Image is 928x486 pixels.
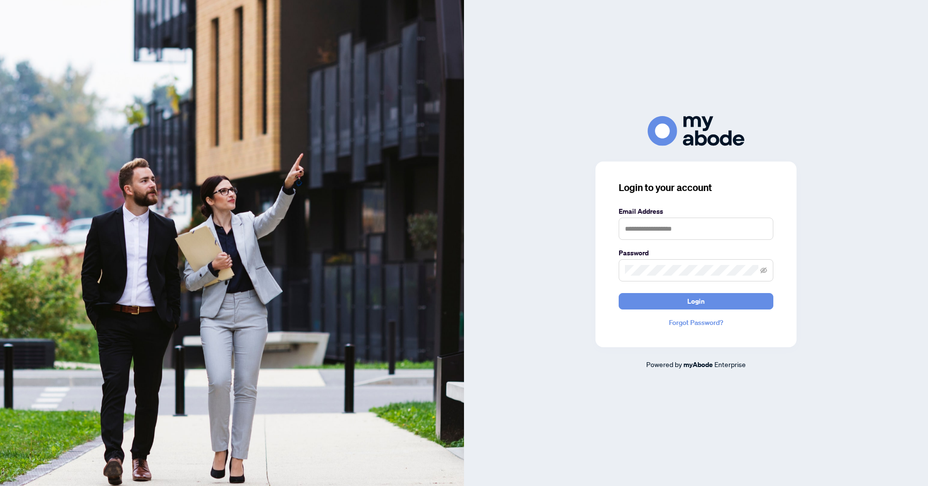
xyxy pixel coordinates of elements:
span: Enterprise [714,360,746,368]
label: Password [619,248,773,258]
span: Login [687,294,705,309]
span: eye-invisible [760,267,767,274]
img: ma-logo [648,116,744,146]
a: myAbode [683,359,713,370]
a: Forgot Password? [619,317,773,328]
span: Powered by [646,360,682,368]
button: Login [619,293,773,309]
h3: Login to your account [619,181,773,194]
label: Email Address [619,206,773,217]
